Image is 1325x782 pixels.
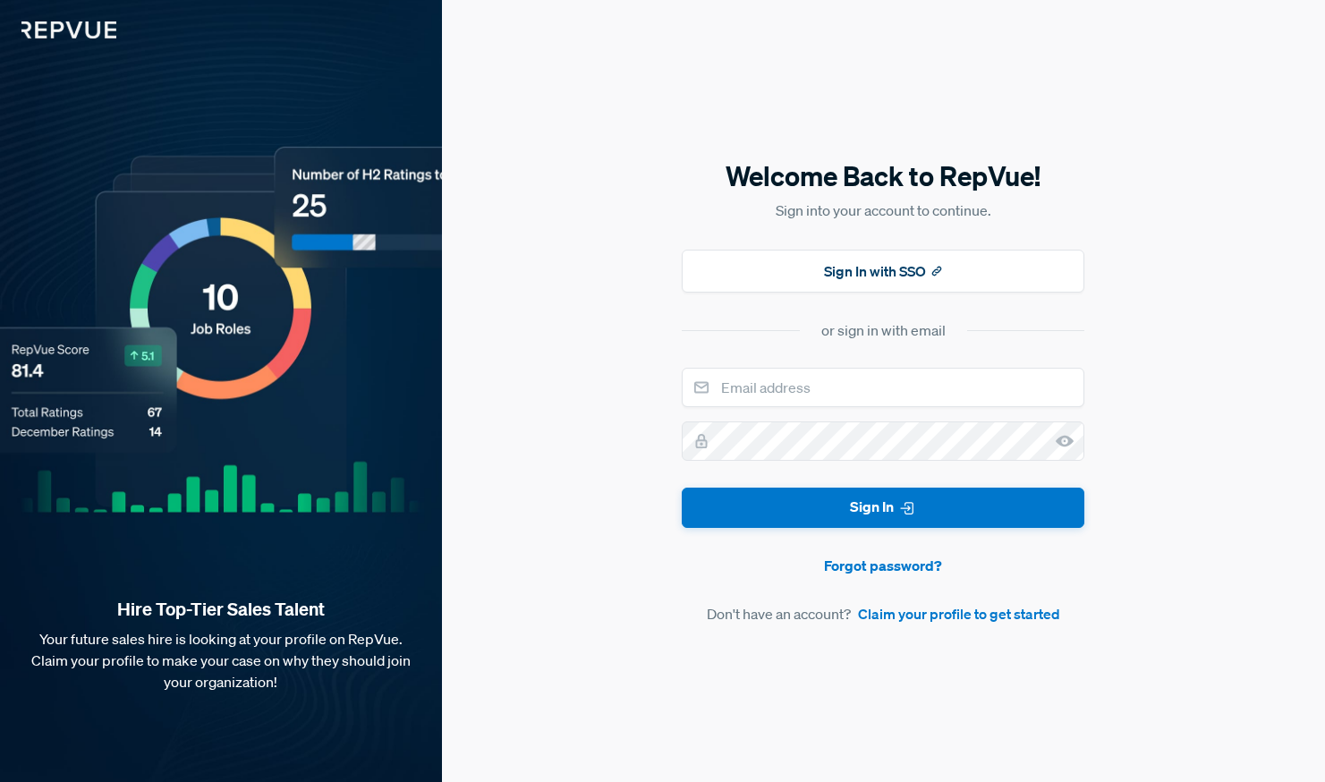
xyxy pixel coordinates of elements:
[682,603,1084,625] article: Don't have an account?
[682,488,1084,528] button: Sign In
[682,157,1084,195] h5: Welcome Back to RepVue!
[682,250,1084,293] button: Sign In with SSO
[821,319,946,341] div: or sign in with email
[682,200,1084,221] p: Sign into your account to continue.
[858,603,1060,625] a: Claim your profile to get started
[29,598,413,621] strong: Hire Top-Tier Sales Talent
[682,555,1084,576] a: Forgot password?
[682,368,1084,407] input: Email address
[29,628,413,693] p: Your future sales hire is looking at your profile on RepVue. Claim your profile to make your case...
